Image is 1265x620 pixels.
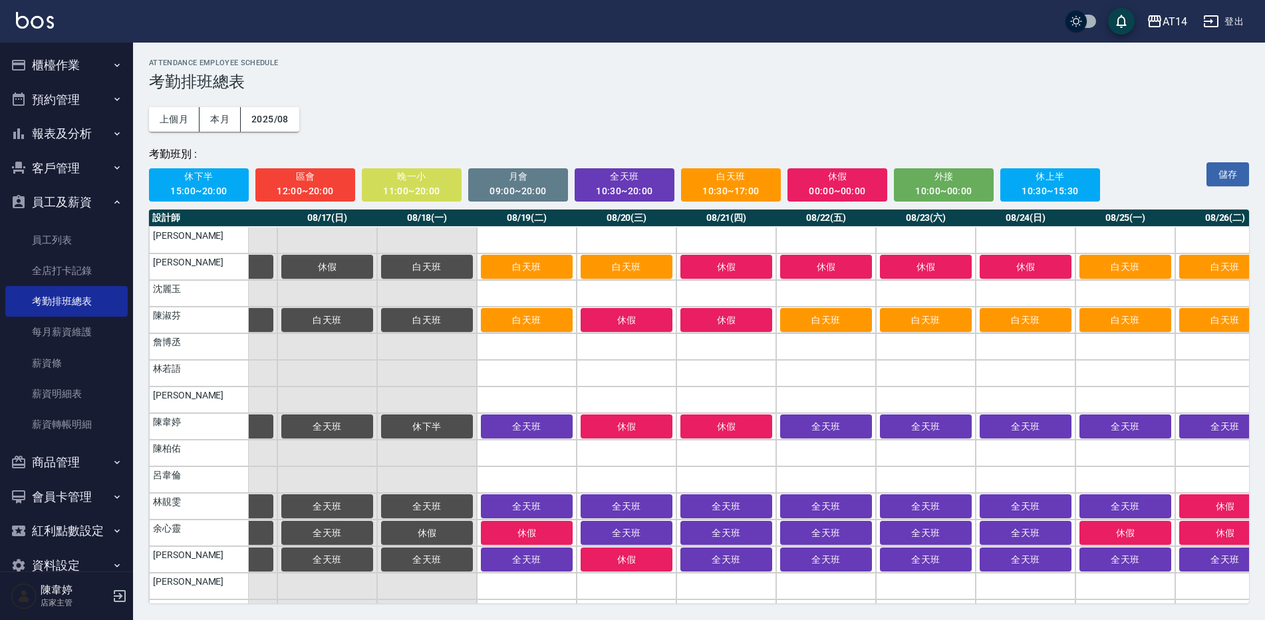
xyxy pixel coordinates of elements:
[477,210,577,227] th: 08/19(二)
[1192,528,1258,538] span: 休假
[680,308,772,332] button: 休假
[893,421,959,432] span: 全天班
[577,210,676,227] th: 08/20(三)
[1079,521,1171,545] button: 休假
[149,520,249,546] td: 余心靈
[149,573,249,599] td: [PERSON_NAME]
[797,183,879,200] div: 00:00~00:00
[281,414,373,438] button: 全天班
[980,547,1071,571] button: 全天班
[593,261,660,272] span: 白天班
[149,227,249,253] td: [PERSON_NAME]
[381,547,473,571] button: 全天班
[1092,261,1159,272] span: 白天班
[5,286,128,317] a: 考勤排班總表
[581,494,672,518] button: 全天班
[1092,421,1159,432] span: 全天班
[294,315,360,325] span: 白天班
[16,12,54,29] img: Logo
[793,421,859,432] span: 全天班
[478,183,559,200] div: 09:00~20:00
[581,255,672,279] button: 白天班
[793,528,859,538] span: 全天班
[5,317,128,347] a: 每月薪資維護
[880,308,972,332] button: 白天班
[780,547,872,571] button: 全天班
[493,554,560,565] span: 全天班
[1163,13,1187,30] div: AT14
[776,210,876,227] th: 08/22(五)
[5,255,128,286] a: 全店打卡記錄
[693,528,760,538] span: 全天班
[780,308,872,332] button: 白天班
[381,414,473,438] button: 休下半
[1206,162,1249,187] button: 儲存
[1075,210,1175,227] th: 08/25(一)
[5,379,128,409] a: 薪資明細表
[149,466,249,493] td: 呂韋倫
[680,547,772,571] button: 全天班
[149,253,249,280] td: [PERSON_NAME]
[5,480,128,514] button: 會員卡管理
[5,116,128,151] button: 報表及分析
[1192,421,1258,432] span: 全天班
[1092,315,1159,325] span: 白天班
[793,554,859,565] span: 全天班
[478,168,559,185] span: 月會
[693,554,760,565] span: 全天班
[581,521,672,545] button: 全天班
[992,554,1059,565] span: 全天班
[880,547,972,571] button: 全天班
[893,261,959,272] span: 休假
[5,409,128,440] a: 薪資轉帳明細
[394,315,460,325] span: 白天班
[787,168,887,202] button: 休假00:00~00:00
[992,501,1059,512] span: 全天班
[903,168,985,185] span: 外接
[584,183,666,200] div: 10:30~20:00
[11,583,37,609] img: Person
[255,168,355,202] button: 區會12:00~20:00
[149,168,249,202] button: 休下半15:00~20:00
[493,261,560,272] span: 白天班
[1198,9,1249,34] button: 登出
[362,168,462,202] button: 晚一小11:00~20:00
[680,521,772,545] button: 全天班
[593,554,660,565] span: 休假
[394,261,460,272] span: 白天班
[980,521,1071,545] button: 全天班
[681,168,781,202] button: 白天班10:30~17:00
[693,315,760,325] span: 休假
[1079,547,1171,571] button: 全天班
[1079,414,1171,438] button: 全天班
[149,107,200,132] button: 上個月
[1192,261,1258,272] span: 白天班
[149,210,249,227] th: 設計師
[481,547,573,571] button: 全天班
[200,107,241,132] button: 本月
[992,315,1059,325] span: 白天班
[294,501,360,512] span: 全天班
[793,501,859,512] span: 全天班
[5,82,128,117] button: 預約管理
[903,183,985,200] div: 10:00~00:00
[149,59,1249,67] h2: ATTENDANCE EMPLOYEE SCHEDULE
[281,547,373,571] button: 全天班
[1192,554,1258,565] span: 全天班
[158,168,240,185] span: 休下半
[780,521,872,545] button: 全天班
[1079,308,1171,332] button: 白天班
[980,414,1071,438] button: 全天班
[581,547,672,571] button: 休假
[690,168,772,185] span: 白天班
[394,528,460,538] span: 休假
[1079,255,1171,279] button: 白天班
[149,280,249,307] td: 沈麗玉
[780,494,872,518] button: 全天班
[481,255,573,279] button: 白天班
[149,546,249,573] td: [PERSON_NAME]
[980,494,1071,518] button: 全天班
[780,414,872,438] button: 全天班
[149,148,1144,162] div: 考勤班別 :
[241,107,299,132] button: 2025/08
